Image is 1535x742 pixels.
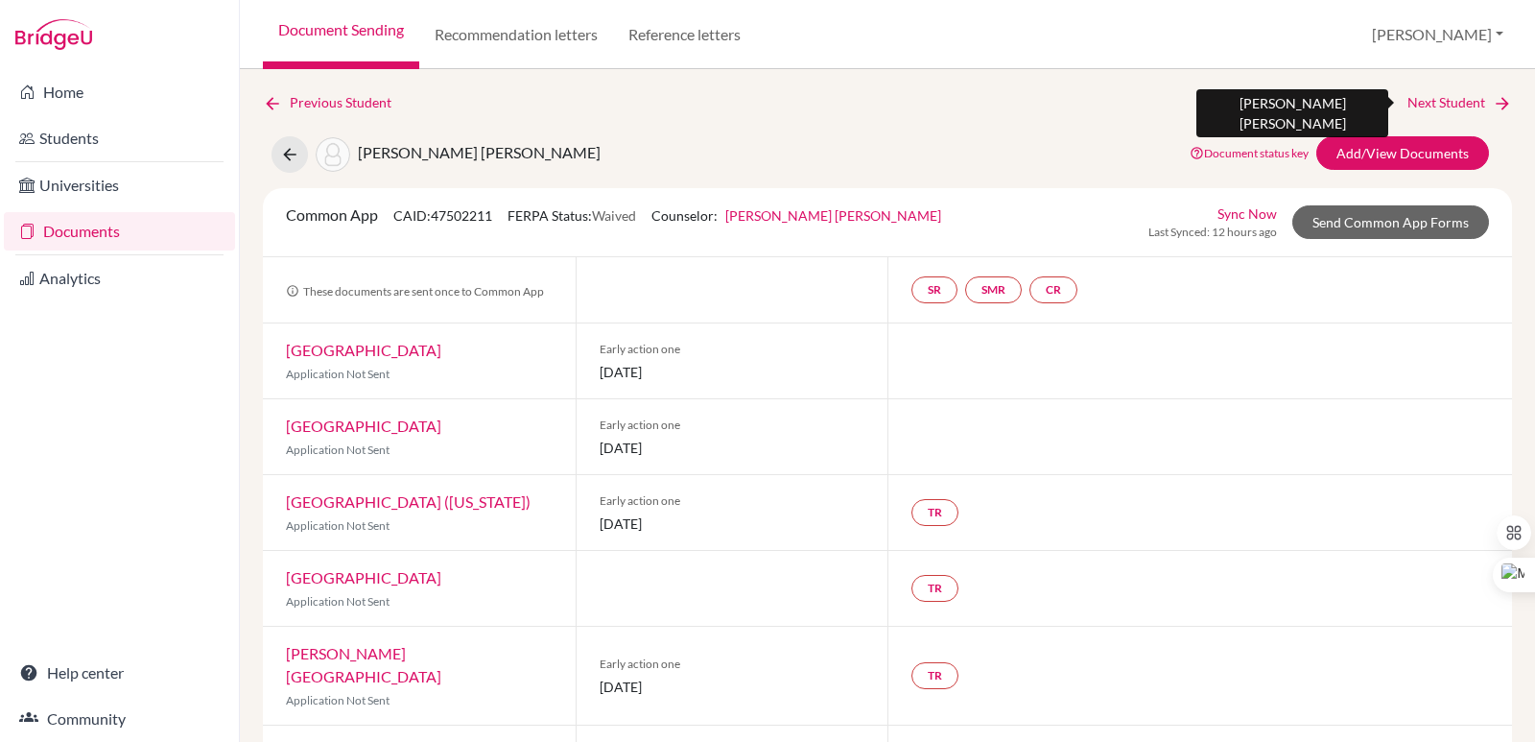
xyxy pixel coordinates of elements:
a: Add/View Documents [1316,136,1489,170]
a: TR [911,499,958,526]
span: Common App [286,205,378,224]
div: [PERSON_NAME] [PERSON_NAME] [1196,89,1388,137]
a: Next Student [1407,92,1512,113]
img: Bridge-U [15,19,92,50]
a: Help center [4,654,235,692]
span: Counselor: [651,207,941,224]
span: CAID: 47502211 [393,207,492,224]
span: Waived [592,207,636,224]
a: [GEOGRAPHIC_DATA] [286,417,441,435]
a: Documents [4,212,235,251]
a: [GEOGRAPHIC_DATA] ([US_STATE]) [286,492,531,511]
span: Application Not Sent [286,518,390,533]
span: Application Not Sent [286,367,390,381]
span: Early action one [600,417,865,434]
span: Application Not Sent [286,594,390,609]
a: Previous Student [263,92,407,113]
span: [DATE] [600,438,865,458]
span: Application Not Sent [286,693,390,707]
a: Community [4,700,235,738]
a: Document status key [1190,146,1309,160]
button: [PERSON_NAME] [1363,16,1512,53]
a: [PERSON_NAME][GEOGRAPHIC_DATA] [286,644,441,685]
a: [GEOGRAPHIC_DATA] [286,341,441,359]
span: Application Not Sent [286,443,390,457]
a: [PERSON_NAME] [PERSON_NAME] [725,207,941,224]
a: Analytics [4,259,235,298]
a: Students [4,119,235,157]
span: [DATE] [600,362,865,382]
a: TR [911,575,958,602]
span: [DATE] [600,677,865,697]
span: These documents are sent once to Common App [286,284,544,299]
a: Sync Now [1217,203,1277,224]
span: Early action one [600,492,865,510]
span: Early action one [600,341,865,358]
a: Send Common App Forms [1292,205,1489,239]
a: Universities [4,166,235,204]
span: [PERSON_NAME] [PERSON_NAME] [358,143,601,161]
a: Home [4,73,235,111]
a: SMR [965,276,1022,303]
a: [GEOGRAPHIC_DATA] [286,568,441,586]
a: SR [911,276,957,303]
span: [DATE] [600,514,865,534]
span: FERPA Status: [508,207,636,224]
span: Last Synced: 12 hours ago [1148,224,1277,241]
a: TR [911,662,958,689]
span: Early action one [600,656,865,673]
a: CR [1029,276,1077,303]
